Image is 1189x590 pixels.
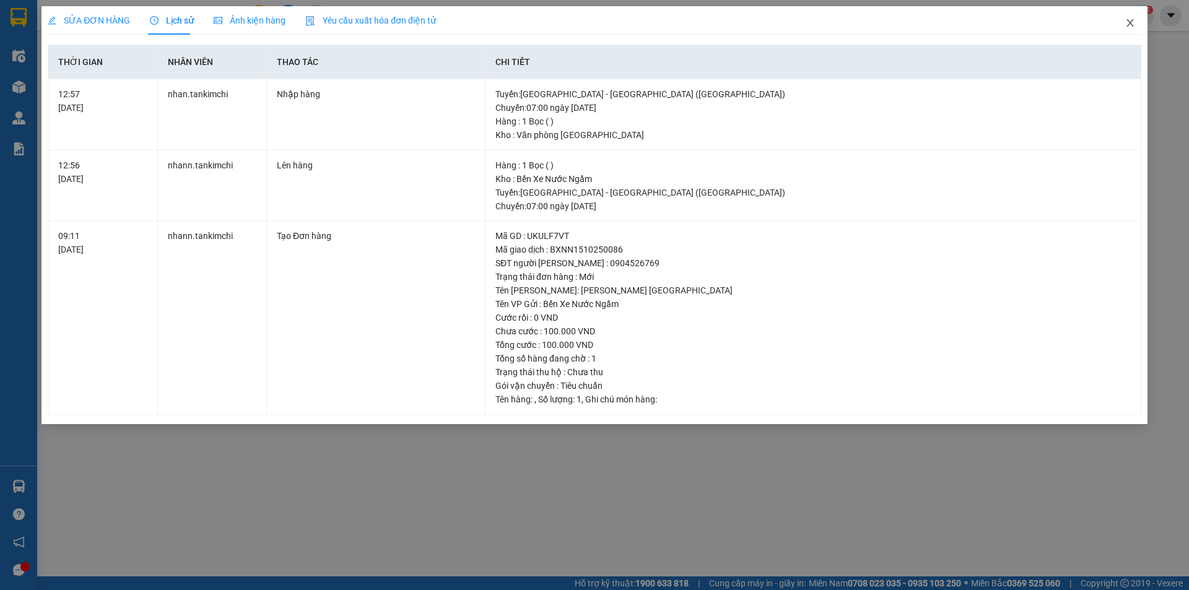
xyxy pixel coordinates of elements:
[495,311,1131,324] div: Cước rồi : 0 VND
[495,297,1131,311] div: Tên VP Gửi : Bến Xe Nước Ngầm
[495,128,1131,142] div: Kho : Văn phòng [GEOGRAPHIC_DATA]
[150,16,159,25] span: clock-circle
[58,87,147,115] div: 12:57 [DATE]
[214,15,285,25] span: Ảnh kiện hàng
[58,229,147,256] div: 09:11 [DATE]
[277,229,475,243] div: Tạo Đơn hàng
[277,158,475,172] div: Lên hàng
[495,393,1131,406] div: Tên hàng: , Số lượng: , Ghi chú món hàng:
[495,324,1131,338] div: Chưa cước : 100.000 VND
[305,16,315,26] img: icon
[495,352,1131,365] div: Tổng số hàng đang chờ : 1
[495,87,1131,115] div: Tuyến : [GEOGRAPHIC_DATA] - [GEOGRAPHIC_DATA] ([GEOGRAPHIC_DATA]) Chuyến: 07:00 ngày [DATE]
[495,229,1131,243] div: Mã GD : UKULF7VT
[495,172,1131,186] div: Kho : Bến Xe Nước Ngầm
[495,270,1131,284] div: Trạng thái đơn hàng : Mới
[158,79,267,150] td: nhan.tankimchi
[495,256,1131,270] div: SĐT người [PERSON_NAME] : 0904526769
[486,45,1141,79] th: Chi tiết
[1113,6,1148,41] button: Close
[48,15,130,25] span: SỬA ĐƠN HÀNG
[495,158,1131,172] div: Hàng : 1 Bọc ( )
[1125,18,1135,28] span: close
[58,158,147,186] div: 12:56 [DATE]
[577,394,581,404] span: 1
[158,150,267,222] td: nhann.tankimchi
[495,115,1131,128] div: Hàng : 1 Bọc ( )
[48,45,157,79] th: Thời gian
[495,243,1131,256] div: Mã giao dịch : BXNN1510250086
[495,186,1131,213] div: Tuyến : [GEOGRAPHIC_DATA] - [GEOGRAPHIC_DATA] ([GEOGRAPHIC_DATA]) Chuyến: 07:00 ngày [DATE]
[214,16,222,25] span: picture
[150,15,194,25] span: Lịch sử
[277,87,475,101] div: Nhập hàng
[267,45,486,79] th: Thao tác
[158,221,267,415] td: nhann.tankimchi
[495,338,1131,352] div: Tổng cước : 100.000 VND
[495,365,1131,379] div: Trạng thái thu hộ : Chưa thu
[495,379,1131,393] div: Gói vận chuyển : Tiêu chuẩn
[48,16,56,25] span: edit
[305,15,436,25] span: Yêu cầu xuất hóa đơn điện tử
[495,284,1131,297] div: Tên [PERSON_NAME]: [PERSON_NAME] [GEOGRAPHIC_DATA]
[158,45,267,79] th: Nhân viên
